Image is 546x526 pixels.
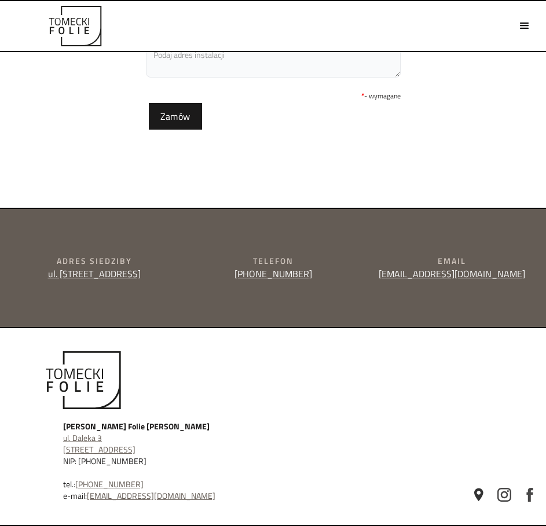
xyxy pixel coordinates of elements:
[48,267,141,281] a: ul. [STREET_ADDRESS]
[75,478,144,490] a: [PHONE_NUMBER]
[149,103,202,130] input: Zamów
[234,267,312,281] a: [PHONE_NUMBER]
[63,421,322,502] div: NIP: [PHONE_NUMBER] tel.: e-mail:
[87,490,215,502] a: [EMAIL_ADDRESS][DOMAIN_NAME]
[9,255,179,267] div: Adres siedziby
[146,89,401,103] div: - wymagane
[367,255,537,267] div: Email
[63,432,135,455] a: ul. Daleka 3[STREET_ADDRESS]
[12,6,139,46] a: home
[379,267,525,281] a: [EMAIL_ADDRESS][DOMAIN_NAME]
[188,255,358,267] div: Telefon
[63,420,210,432] strong: [PERSON_NAME] Folie [PERSON_NAME]
[515,16,534,36] div: menu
